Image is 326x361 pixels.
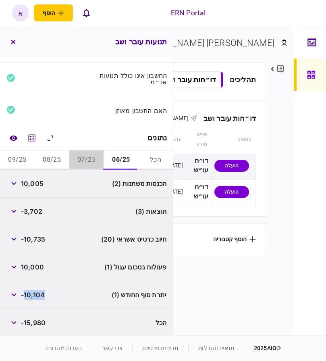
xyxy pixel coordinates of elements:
[21,234,45,244] span: -10,735
[104,150,138,170] button: 06/25
[34,4,73,21] button: פתח תפריט להוספת לקוח
[138,150,173,170] button: הכל
[166,188,183,196] div: [DATE]
[189,183,208,201] div: דו״ח עו״ש
[214,186,249,198] div: הועלה
[142,345,179,351] a: מדיניות פרטיות
[213,236,256,242] button: הוסף קטגוריה
[230,74,256,85] div: תהליכים
[21,318,46,328] span: -15,980
[78,4,95,21] button: פתח רשימת התראות
[101,234,166,244] span: חיוב כרטיס אשראי (20)
[21,179,44,188] span: 10,005
[25,131,39,145] button: מחשבון
[69,150,104,170] button: 07/25
[90,107,167,114] div: האם החשבון מאוזן
[102,345,123,351] a: צרו קשר
[104,262,166,272] span: פעולות בסכום עגול (1)
[21,290,45,300] span: -10,104
[214,160,249,172] div: הועלה
[147,134,167,142] div: נתונים
[166,161,183,169] div: [DATE]
[112,290,166,300] span: יתרת סוף החודש (1)
[135,207,166,216] span: הוצאות (3)
[189,157,208,175] div: דו״ח עו״ש
[21,207,42,216] span: -3,702
[186,125,211,154] th: פריט מידע
[211,125,255,154] th: סטטוס
[43,131,58,145] button: הרחב\כווץ הכל
[21,262,44,272] span: 10,000
[112,179,166,188] span: הכנסות משתנות (2)
[197,114,256,123] div: דו״חות עובר ושב
[244,344,281,353] div: © 2025 AIO
[90,72,167,85] div: החשבון אינו כולל תנועות אכ״מ
[45,345,82,351] a: הערות מהדורה
[115,38,167,46] h3: תנועות עובר ושב
[156,318,166,328] span: הכל
[6,131,21,145] a: השוואה למסמך
[171,8,206,18] div: ERN Portal
[136,36,274,50] div: [PERSON_NAME] [PERSON_NAME]
[12,4,29,21] button: א
[198,345,234,351] a: תנאים והגבלות
[35,150,69,170] button: 08/25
